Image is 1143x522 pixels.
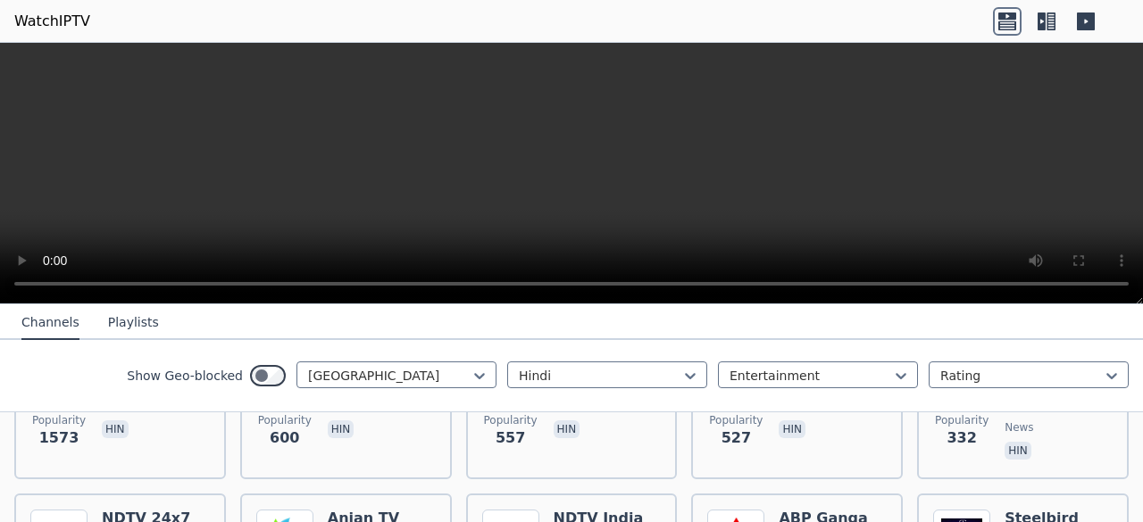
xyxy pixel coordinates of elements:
[127,367,243,385] label: Show Geo-blocked
[328,420,355,438] p: hin
[108,306,159,340] button: Playlists
[709,413,763,427] span: Popularity
[1005,420,1033,435] span: news
[21,306,79,340] button: Channels
[947,427,976,449] span: 332
[935,413,989,427] span: Popularity
[1005,442,1031,460] p: hin
[102,420,129,438] p: hin
[722,427,751,449] span: 527
[270,427,299,449] span: 600
[14,11,90,32] a: WatchIPTV
[779,420,805,438] p: hin
[496,427,525,449] span: 557
[39,427,79,449] span: 1573
[258,413,312,427] span: Popularity
[554,420,580,438] p: hin
[484,413,538,427] span: Popularity
[32,413,86,427] span: Popularity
